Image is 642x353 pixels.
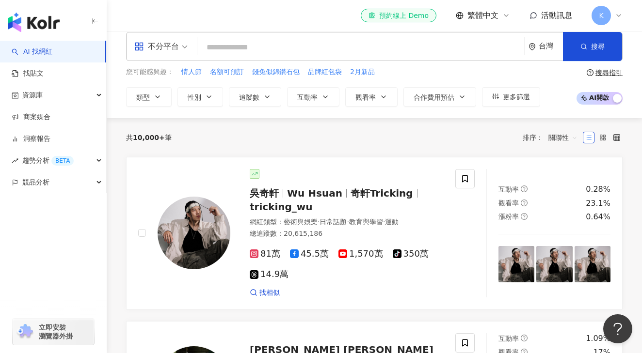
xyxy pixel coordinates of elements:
[177,87,223,107] button: 性別
[586,184,610,195] div: 0.28%
[229,87,281,107] button: 追蹤數
[188,93,201,101] span: 性別
[320,218,347,226] span: 日常話題
[250,288,280,298] a: 找相似
[586,212,610,222] div: 0.64%
[498,213,519,220] span: 漲粉率
[134,42,144,51] span: appstore
[548,130,578,145] span: 關聯性
[181,67,202,77] span: 情人節
[297,93,318,101] span: 互動率
[355,93,376,101] span: 觀看率
[385,218,399,226] span: 運動
[347,218,349,226] span: ·
[586,333,610,344] div: 1.09%
[383,218,385,226] span: ·
[541,11,572,20] span: 活動訊息
[529,43,536,50] span: environment
[498,246,534,282] img: post-image
[22,150,74,171] span: 趨勢分析
[361,9,436,22] a: 預約線上 Demo
[250,217,444,227] div: 網紅類型 ：
[136,93,150,101] span: 類型
[39,323,73,340] span: 立即安裝 瀏覽器外掛
[51,156,74,166] div: BETA
[498,335,519,342] span: 互動率
[12,69,44,78] a: 找貼文
[252,67,300,77] button: 錢兔似錦鑽石包
[284,218,318,226] span: 藝術與娛樂
[587,69,594,76] span: question-circle
[603,314,632,343] iframe: Help Scout Beacon - Open
[467,10,498,21] span: 繁體中文
[498,199,519,207] span: 觀看率
[250,201,313,213] span: tricking_wu
[350,67,375,77] button: 2月新品
[350,67,375,77] span: 2月新品
[498,185,519,193] span: 互動率
[599,10,603,21] span: K
[351,187,413,199] span: 奇軒Tricking
[252,67,300,77] span: 錢兔似錦鑽石包
[521,185,528,192] span: question-circle
[250,249,280,259] span: 81萬
[16,324,34,339] img: chrome extension
[126,134,172,141] div: 共 筆
[403,87,476,107] button: 合作費用預估
[482,87,540,107] button: 更多篩選
[239,93,259,101] span: 追蹤數
[134,39,179,54] div: 不分平台
[133,134,165,141] span: 10,000+
[250,229,444,239] div: 總追蹤數 ： 20,615,186
[126,157,623,310] a: KOL Avatar吳奇軒Wu Hsuan奇軒Trickingtricking_wu網紅類型：藝術與娛樂·日常話題·教育與學習·運動總追蹤數：20,615,18681萬45.5萬1,570萬35...
[181,67,202,77] button: 情人節
[126,67,174,77] span: 您可能感興趣：
[307,67,342,77] button: 品牌紅包袋
[13,319,94,345] a: chrome extension立即安裝 瀏覽器外掛
[536,246,572,282] img: post-image
[318,218,320,226] span: ·
[290,249,329,259] span: 45.5萬
[345,87,398,107] button: 觀看率
[126,87,172,107] button: 類型
[259,288,280,298] span: 找相似
[287,187,342,199] span: Wu Hsuan
[338,249,383,259] span: 1,570萬
[209,67,244,77] button: 名額可預訂
[210,67,244,77] span: 名額可預訂
[250,269,289,279] span: 14.9萬
[8,13,60,32] img: logo
[22,84,43,106] span: 資源庫
[12,134,50,144] a: 洞察報告
[158,197,230,269] img: KOL Avatar
[12,47,52,57] a: searchAI 找網紅
[586,198,610,209] div: 23.1%
[575,246,610,282] img: post-image
[591,43,605,50] span: 搜尋
[287,87,339,107] button: 互動率
[521,213,528,220] span: question-circle
[12,112,50,122] a: 商案媒合
[308,67,342,77] span: 品牌紅包袋
[369,11,429,20] div: 預約線上 Demo
[12,157,18,164] span: rise
[250,187,279,199] span: 吳奇軒
[521,200,528,206] span: question-circle
[393,249,429,259] span: 350萬
[563,32,622,61] button: 搜尋
[521,335,528,341] span: question-circle
[595,69,623,77] div: 搜尋指引
[523,130,583,145] div: 排序：
[539,42,563,50] div: 台灣
[22,171,49,193] span: 競品分析
[349,218,383,226] span: 教育與學習
[414,93,454,101] span: 合作費用預估
[503,93,530,101] span: 更多篩選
